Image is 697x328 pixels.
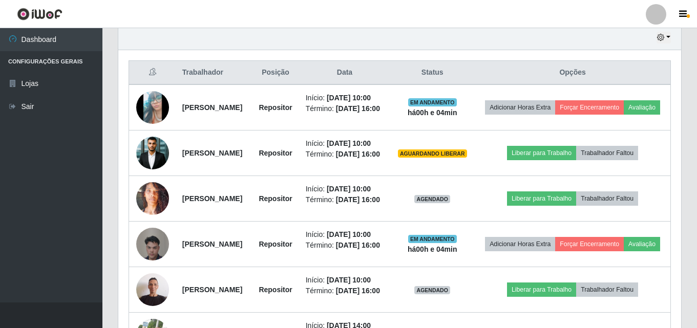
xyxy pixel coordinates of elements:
th: Opções [475,61,670,85]
strong: Repositor [259,103,292,112]
img: 1757210269683.jpeg [136,128,169,178]
strong: [PERSON_NAME] [182,286,242,294]
button: Trabalhador Faltou [576,146,638,160]
button: Avaliação [624,237,660,251]
li: Início: [306,93,384,103]
strong: Repositor [259,286,292,294]
button: Adicionar Horas Extra [485,237,555,251]
time: [DATE] 10:00 [327,139,371,147]
span: AGENDADO [414,195,450,203]
li: Término: [306,149,384,160]
time: [DATE] 16:00 [336,104,380,113]
span: EM ANDAMENTO [408,235,457,243]
time: [DATE] 10:00 [327,185,371,193]
strong: Repositor [259,194,292,203]
img: 1757619939452.jpeg [136,215,169,273]
time: [DATE] 10:00 [327,230,371,238]
th: Trabalhador [176,61,252,85]
strong: há 00 h e 04 min [408,245,457,253]
button: Trabalhador Faltou [576,191,638,206]
button: Forçar Encerramento [555,100,624,115]
th: Data [300,61,390,85]
time: [DATE] 16:00 [336,241,380,249]
time: [DATE] 16:00 [336,150,380,158]
strong: [PERSON_NAME] [182,149,242,157]
strong: [PERSON_NAME] [182,103,242,112]
li: Início: [306,184,384,194]
strong: [PERSON_NAME] [182,240,242,248]
time: [DATE] 16:00 [336,195,380,204]
time: [DATE] 16:00 [336,287,380,295]
li: Início: [306,138,384,149]
li: Término: [306,286,384,296]
time: [DATE] 10:00 [327,94,371,102]
li: Término: [306,194,384,205]
li: Término: [306,240,384,251]
button: Liberar para Trabalho [507,282,576,297]
button: Liberar para Trabalho [507,146,576,160]
span: AGUARDANDO LIBERAR [398,149,467,158]
button: Adicionar Horas Extra [485,100,555,115]
li: Início: [306,229,384,240]
li: Término: [306,103,384,114]
span: EM ANDAMENTO [408,98,457,106]
li: Início: [306,275,384,286]
button: Liberar para Trabalho [507,191,576,206]
button: Avaliação [624,100,660,115]
time: [DATE] 10:00 [327,276,371,284]
strong: Repositor [259,149,292,157]
strong: há 00 h e 04 min [408,108,457,117]
img: 1757734355382.jpeg [136,268,169,311]
span: AGENDADO [414,286,450,294]
img: 1755380382994.jpeg [136,71,169,144]
th: Posição [251,61,299,85]
button: Trabalhador Faltou [576,282,638,297]
strong: [PERSON_NAME] [182,194,242,203]
th: Status [390,61,475,85]
button: Forçar Encerramento [555,237,624,251]
img: CoreUI Logo [17,8,62,20]
strong: Repositor [259,240,292,248]
img: 1757179899893.jpeg [136,169,169,228]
